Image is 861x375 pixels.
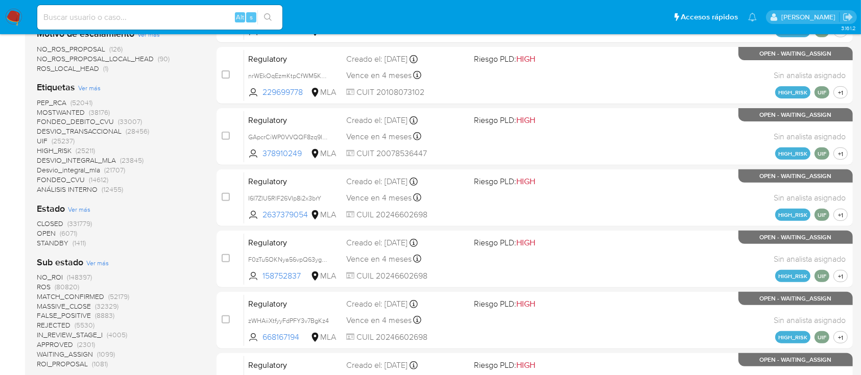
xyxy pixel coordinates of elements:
[236,12,244,22] span: Alt
[250,12,253,22] span: s
[841,24,856,32] span: 3.161.2
[257,10,278,24] button: search-icon
[748,13,757,21] a: Notificaciones
[843,12,853,22] a: Salir
[37,11,282,24] input: Buscar usuario o caso...
[681,12,738,22] span: Accesos rápidos
[781,12,839,22] p: ezequiel.castrillon@mercadolibre.com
